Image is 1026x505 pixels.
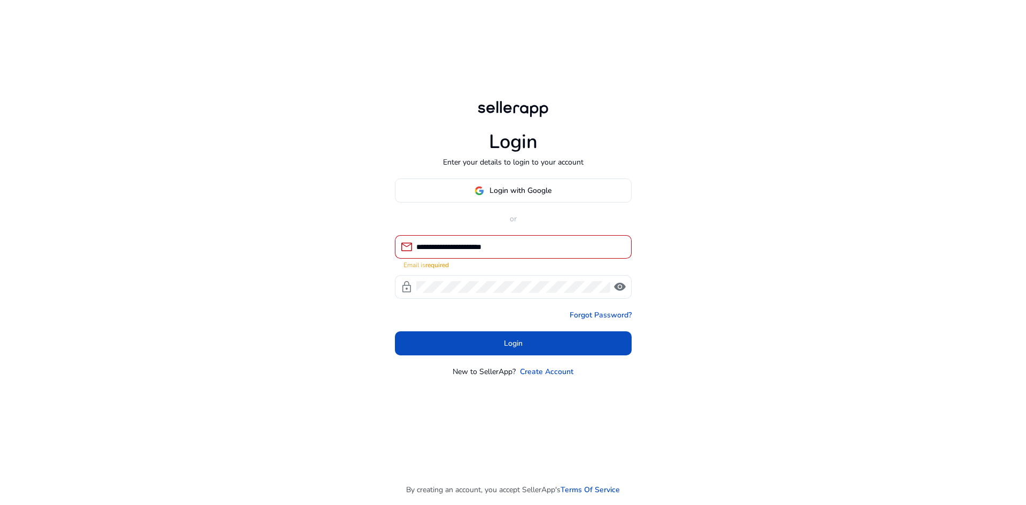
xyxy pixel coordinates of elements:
a: Forgot Password? [570,309,632,321]
span: Login [504,338,523,349]
mat-error: Email is [403,259,623,270]
strong: required [425,261,449,269]
span: mail [400,240,413,253]
span: visibility [613,281,626,293]
button: Login [395,331,632,355]
p: Enter your details to login to your account [443,157,584,168]
p: New to SellerApp? [453,366,516,377]
span: Login with Google [489,185,551,196]
h1: Login [489,130,538,153]
a: Create Account [520,366,573,377]
p: or [395,213,632,224]
button: Login with Google [395,178,632,203]
a: Terms Of Service [561,484,620,495]
img: google-logo.svg [475,186,484,196]
span: lock [400,281,413,293]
